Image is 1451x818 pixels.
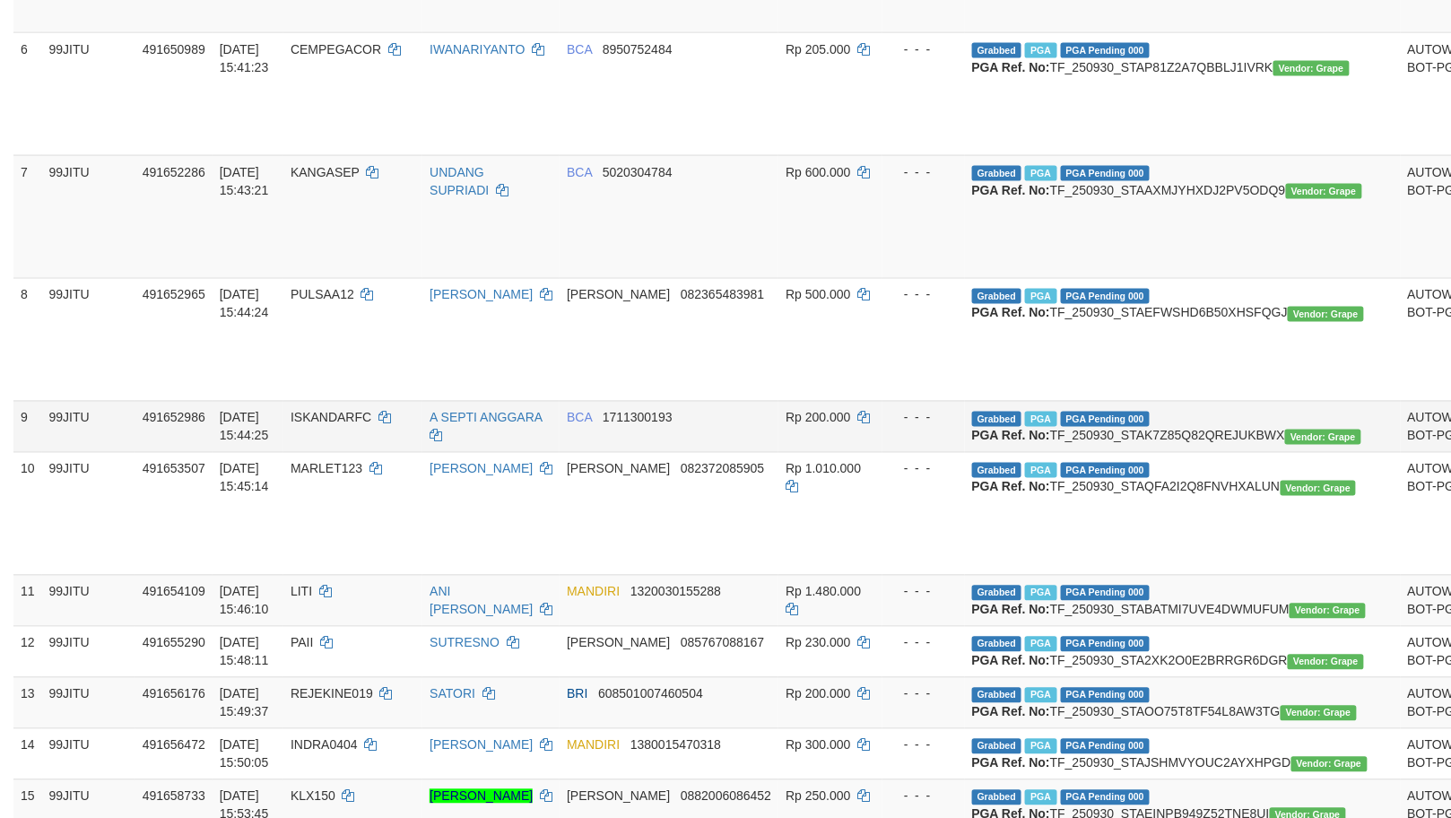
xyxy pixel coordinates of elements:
[972,480,1050,494] b: PGA Ref. No:
[430,42,525,57] a: IWANARIYANTO
[1290,604,1366,619] span: Vendor URL: https://settle31.1velocity.biz
[1061,289,1151,304] span: PGA Pending
[972,756,1050,770] b: PGA Ref. No:
[1025,688,1056,703] span: Marked by aekrubicon
[430,636,500,650] a: SUTRESNO
[1025,43,1056,58] span: Marked by aekrubicon
[567,462,670,476] span: [PERSON_NAME]
[972,637,1022,652] span: Grabbed
[430,738,533,753] a: [PERSON_NAME]
[430,165,489,197] a: UNDANG SUPRIADI
[965,452,1401,575] td: TF_250930_STAQFA2I2Q8FNVHXALUN
[972,43,1022,58] span: Grabbed
[1025,166,1056,181] span: Marked by aekrubicon
[430,411,542,425] a: A SEPTI ANGGARA
[567,636,670,650] span: [PERSON_NAME]
[567,687,587,701] span: BRI
[965,626,1401,677] td: TF_250930_STA2XK2O0E2BRRGR6DGR
[13,32,42,155] td: 6
[1025,289,1056,304] span: Marked by aekrubicon
[890,409,958,427] div: - - -
[630,585,721,599] span: Copy 1320030155288 to clipboard
[681,288,764,302] span: Copy 082365483981 to clipboard
[972,306,1050,320] b: PGA Ref. No:
[1025,463,1056,478] span: Marked by aekrubicon
[890,583,958,601] div: - - -
[567,789,670,804] span: [PERSON_NAME]
[972,289,1022,304] span: Grabbed
[972,166,1022,181] span: Grabbed
[1025,790,1056,805] span: Marked by aekrubicon
[1025,739,1056,754] span: Marked by aekrubicon
[786,636,850,650] span: Rp 230.000
[1291,757,1368,772] span: Vendor URL: https://settle31.1velocity.biz
[603,165,673,179] span: Copy 5020304784 to clipboard
[965,677,1401,728] td: TF_250930_STAOO75T8TF54L8AW3TG
[42,32,135,155] td: 99JITU
[965,32,1401,155] td: TF_250930_STAP81Z2A7QBBLJ1IVRK
[786,738,850,753] span: Rp 300.000
[1025,586,1056,601] span: Marked by aekrubicon
[786,462,861,476] span: Rp 1.010.000
[972,60,1050,74] b: PGA Ref. No:
[681,636,764,650] span: Copy 085767088167 to clipboard
[786,42,850,57] span: Rp 205.000
[567,585,620,599] span: MANDIRI
[1273,61,1350,76] span: Vendor URL: https://settle31.1velocity.biz
[1061,412,1151,427] span: PGA Pending
[972,739,1022,754] span: Grabbed
[972,429,1050,443] b: PGA Ref. No:
[890,788,958,805] div: - - -
[972,183,1050,197] b: PGA Ref. No:
[1285,430,1361,445] span: Vendor URL: https://settle31.1velocity.biz
[567,288,670,302] span: [PERSON_NAME]
[1288,655,1364,670] span: Vendor URL: https://settle31.1velocity.biz
[1061,463,1151,478] span: PGA Pending
[972,463,1022,478] span: Grabbed
[972,790,1022,805] span: Grabbed
[1061,739,1151,754] span: PGA Pending
[972,603,1050,617] b: PGA Ref. No:
[972,688,1022,703] span: Grabbed
[220,165,269,197] span: [DATE] 15:43:21
[890,40,958,58] div: - - -
[567,42,592,57] span: BCA
[603,411,673,425] span: Copy 1711300193 to clipboard
[1281,481,1357,496] span: Vendor URL: https://settle31.1velocity.biz
[965,401,1401,452] td: TF_250930_STAK7Z85Q82QREJUKBWX
[890,460,958,478] div: - - -
[786,165,850,179] span: Rp 600.000
[1061,637,1151,652] span: PGA Pending
[143,42,205,57] span: 491650989
[1025,412,1056,427] span: Marked by aekrubicon
[1061,166,1151,181] span: PGA Pending
[965,728,1401,779] td: TF_250930_STAJSHMVYOUC2AYXHPGD
[786,585,861,599] span: Rp 1.480.000
[430,789,533,804] a: [PERSON_NAME]
[786,288,850,302] span: Rp 500.000
[1025,637,1056,652] span: Marked by aekrubicon
[1061,43,1151,58] span: PGA Pending
[42,155,135,278] td: 99JITU
[1061,586,1151,601] span: PGA Pending
[567,411,592,425] span: BCA
[965,278,1401,401] td: TF_250930_STAEFWSHD6B50XHSFQGJ
[786,411,850,425] span: Rp 200.000
[13,155,42,278] td: 7
[1286,184,1362,199] span: Vendor URL: https://settle31.1velocity.biz
[598,687,703,701] span: Copy 608501007460504 to clipboard
[890,163,958,181] div: - - -
[603,42,673,57] span: Copy 8950752484 to clipboard
[430,288,533,302] a: [PERSON_NAME]
[1061,790,1151,805] span: PGA Pending
[890,685,958,703] div: - - -
[972,586,1022,601] span: Grabbed
[890,736,958,754] div: - - -
[890,286,958,304] div: - - -
[1281,706,1357,721] span: Vendor URL: https://settle31.1velocity.biz
[786,789,850,804] span: Rp 250.000
[291,42,381,57] span: CEMPEGACOR
[143,165,205,179] span: 491652286
[972,412,1022,427] span: Grabbed
[430,687,475,701] a: SATORI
